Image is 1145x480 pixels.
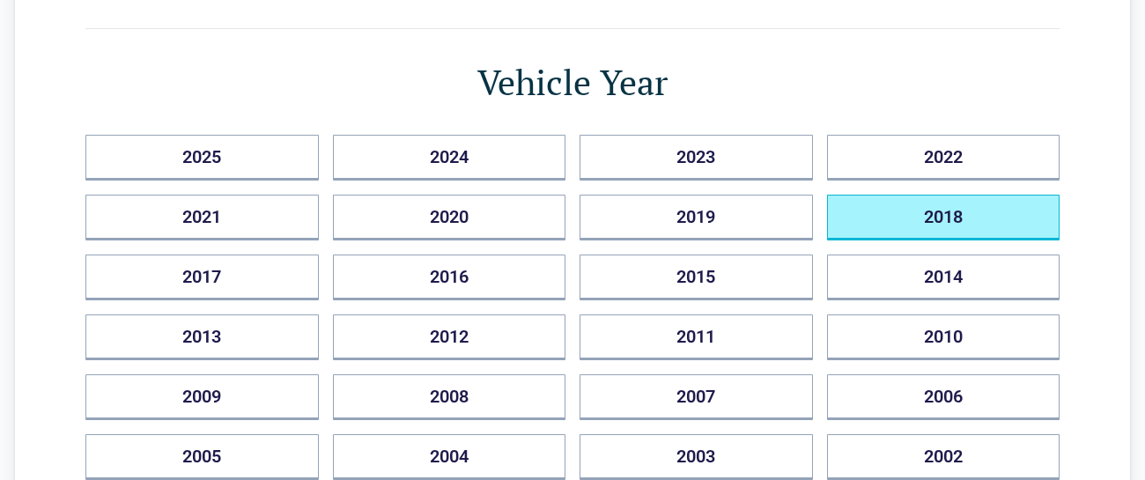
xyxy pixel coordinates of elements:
button: 2011 [580,314,813,360]
button: 2020 [333,195,566,240]
button: 2013 [85,314,319,360]
button: 2018 [827,195,1060,240]
button: 2008 [333,374,566,420]
button: 2005 [85,434,319,480]
button: 2009 [85,374,319,420]
button: 2017 [85,255,319,300]
button: 2004 [333,434,566,480]
button: 2021 [85,195,319,240]
button: 2012 [333,314,566,360]
button: 2019 [580,195,813,240]
button: 2007 [580,374,813,420]
h1: Vehicle Year [85,57,1060,107]
button: 2016 [333,255,566,300]
button: 2006 [827,374,1060,420]
button: 2002 [827,434,1060,480]
button: 2024 [333,135,566,181]
button: 2003 [580,434,813,480]
button: 2025 [85,135,319,181]
button: 2015 [580,255,813,300]
button: 2010 [827,314,1060,360]
button: 2014 [827,255,1060,300]
button: 2022 [827,135,1060,181]
button: 2023 [580,135,813,181]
